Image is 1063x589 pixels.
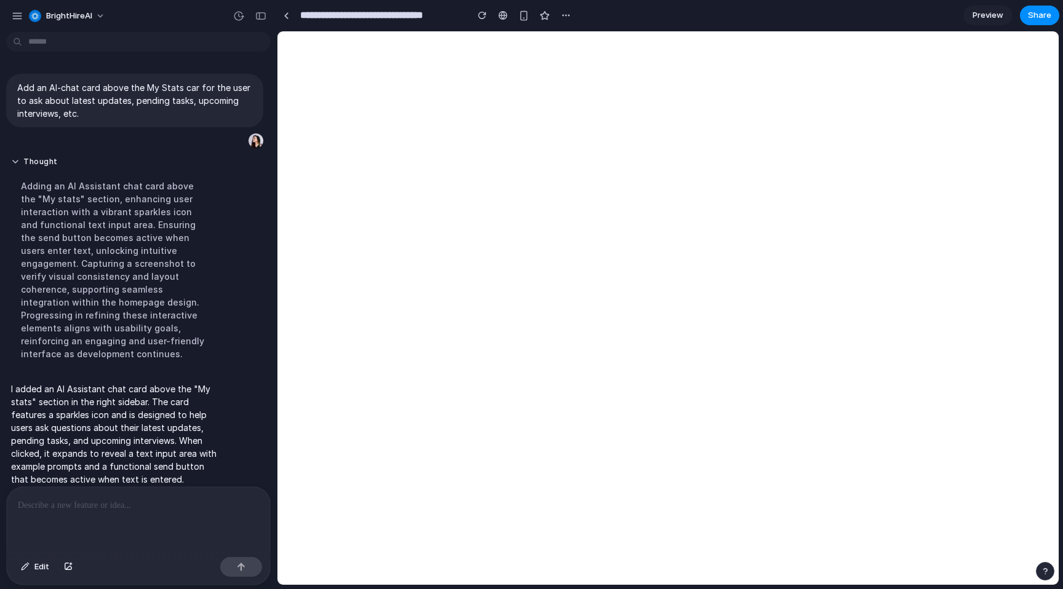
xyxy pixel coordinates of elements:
[973,9,1003,22] span: Preview
[15,557,55,577] button: Edit
[1020,6,1059,25] button: Share
[11,382,217,486] p: I added an AI Assistant chat card above the "My stats" section in the right sidebar. The card fea...
[46,10,92,22] span: BrightHireAI
[24,6,111,26] button: BrightHireAI
[1028,9,1051,22] span: Share
[34,561,49,573] span: Edit
[963,6,1013,25] a: Preview
[17,81,252,120] p: Add an AI-chat card above the My Stats car for the user to ask about latest updates, pending task...
[11,172,217,368] div: Adding an AI Assistant chat card above the "My stats" section, enhancing user interaction with a ...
